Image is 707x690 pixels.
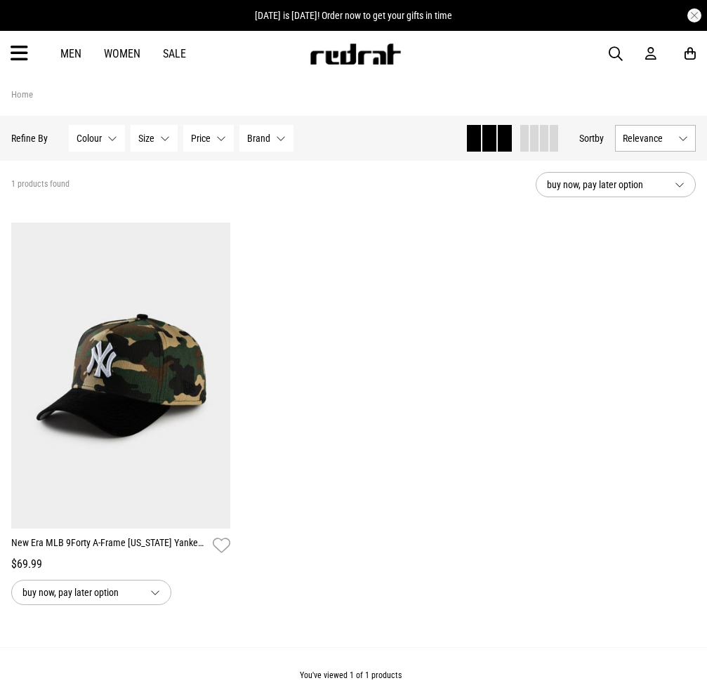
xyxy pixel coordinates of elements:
a: Home [11,89,33,100]
div: $69.99 [11,556,230,573]
button: Size [131,125,178,152]
button: Colour [69,125,125,152]
span: 1 products found [11,179,70,190]
button: Brand [239,125,293,152]
span: You've viewed 1 of 1 products [300,670,402,680]
img: New Era Mlb 9forty A-frame New York Yankees Camo Cord Snapback Cap in Green [11,223,230,529]
span: Colour [77,133,102,144]
img: Redrat logo [309,44,402,65]
a: Sale [163,47,186,60]
a: New Era MLB 9Forty A-Frame [US_STATE] Yankees [PERSON_NAME] Snapback Cap [11,536,207,556]
button: Relevance [615,125,696,152]
span: by [595,133,604,144]
span: Price [191,133,211,144]
span: buy now, pay later option [547,176,663,193]
span: Brand [247,133,270,144]
span: Relevance [623,133,673,144]
p: Refine By [11,133,48,144]
span: Size [138,133,154,144]
button: Sortby [579,130,604,147]
button: Price [183,125,234,152]
button: buy now, pay later option [11,580,171,605]
button: buy now, pay later option [536,172,696,197]
a: Women [104,47,140,60]
span: [DATE] is [DATE]! Order now to get your gifts in time [255,10,452,21]
a: Men [60,47,81,60]
span: buy now, pay later option [22,584,139,601]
